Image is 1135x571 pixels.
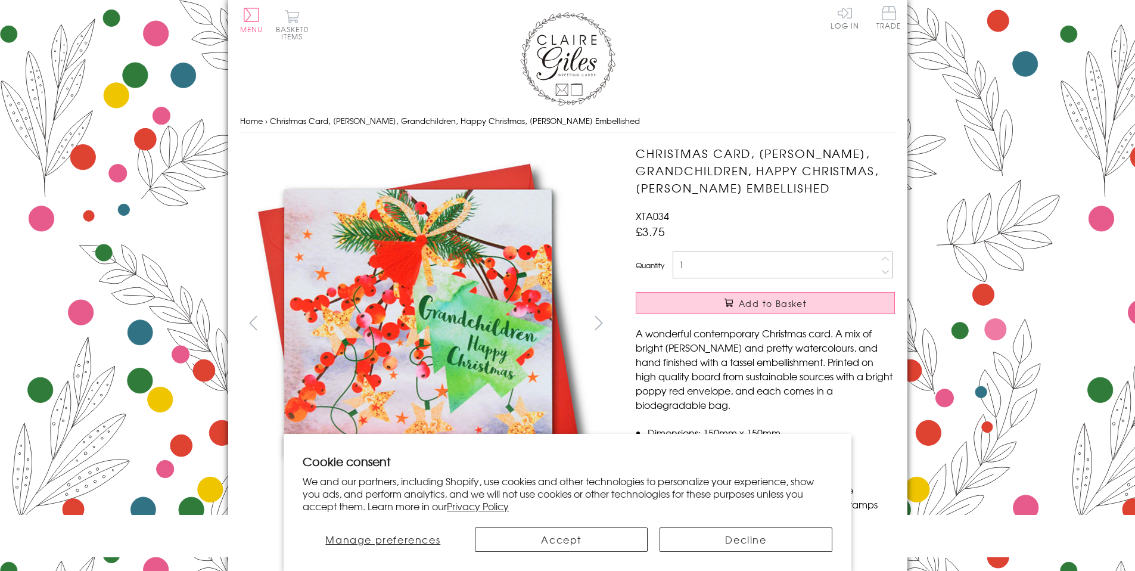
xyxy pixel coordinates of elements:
span: £3.75 [636,223,665,240]
p: We and our partners, including Shopify, use cookies and other technologies to personalize your ex... [303,475,832,512]
span: Menu [240,24,263,35]
a: Log In [831,6,859,29]
h2: Cookie consent [303,453,832,470]
nav: breadcrumbs [240,109,895,134]
a: Trade [876,6,901,32]
button: Basket0 items [276,10,309,40]
button: Manage preferences [303,527,463,552]
label: Quantity [636,260,664,271]
span: 0 items [281,24,309,42]
img: Christmas Card, Berries, Grandchildren, Happy Christmas, Tassel Embellished [240,145,597,502]
img: Claire Giles Greetings Cards [520,12,615,106]
span: Add to Basket [739,297,807,309]
span: XTA034 [636,209,669,223]
span: Trade [876,6,901,29]
button: next [585,309,612,336]
a: Privacy Policy [447,499,509,513]
button: Add to Basket [636,292,895,314]
img: Christmas Card, Berries, Grandchildren, Happy Christmas, Tassel Embellished [612,145,969,502]
a: Home [240,115,263,126]
li: Dimensions: 150mm x 150mm [648,426,895,440]
h1: Christmas Card, [PERSON_NAME], Grandchildren, Happy Christmas, [PERSON_NAME] Embellished [636,145,895,196]
span: Christmas Card, [PERSON_NAME], Grandchildren, Happy Christmas, [PERSON_NAME] Embellished [270,115,640,126]
span: Manage preferences [325,532,440,547]
span: › [265,115,268,126]
button: prev [240,309,267,336]
button: Accept [475,527,648,552]
button: Decline [660,527,832,552]
p: A wonderful contemporary Christmas card. A mix of bright [PERSON_NAME] and pretty watercolours, a... [636,326,895,412]
button: Menu [240,8,263,33]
